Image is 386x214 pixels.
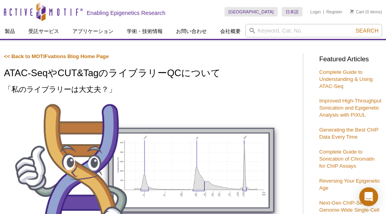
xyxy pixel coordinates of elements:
[356,27,379,34] span: Search
[319,127,378,140] a: Generating the Best ChIP Data Every Time
[319,69,373,89] a: Complete Guide to Understanding & Using ATAC-Seq
[350,7,382,16] li: (0 items)
[319,178,380,191] a: Reversing Your Epigenetic Age
[122,24,167,39] a: 学術・技術情報
[319,56,382,63] h3: Featured Articles
[350,9,354,13] img: Your Cart
[215,24,245,39] a: 会社概要
[353,27,381,34] button: Search
[171,24,212,39] a: お問い合わせ
[319,149,375,169] a: Complete Guide to Sonication of Chromatin for ChIP Assays
[326,9,342,15] a: Register
[225,7,278,16] a: [GEOGRAPHIC_DATA]
[350,9,364,15] a: Cart
[4,84,295,95] h2: 「私のライブラリーは大丈夫？」
[87,9,165,16] h2: Enabling Epigenetics Research
[68,24,118,39] a: アプリケーション
[4,68,295,79] h1: ATAC-SeqやCUT&TagのライブラリーQCについて
[323,7,324,16] li: |
[319,98,381,118] a: Improved High-Throughput Sonication and Epigenetic Analysis with PIXUL
[24,24,64,39] a: 受託サービス
[245,24,382,37] input: Keyword, Cat. No.
[310,9,321,15] a: Login
[4,53,109,59] a: << Back to MOTIFvations Blog Home Page
[359,187,378,206] div: Open Intercom Messenger
[282,7,302,16] a: 日本語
